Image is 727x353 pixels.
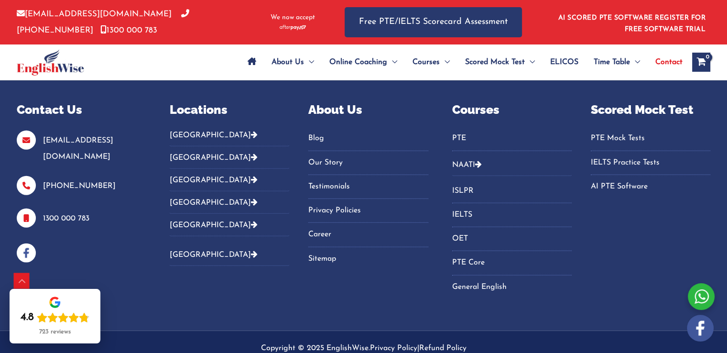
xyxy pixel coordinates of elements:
button: NAATI [452,154,572,176]
span: ELICOS [550,45,578,79]
a: Contact [648,45,683,79]
a: PTE Core [452,255,572,271]
p: Scored Mock Test [591,101,710,119]
a: Free PTE/IELTS Scorecard Assessment [345,7,522,37]
a: NAATI [452,161,475,169]
a: OET [452,231,572,247]
a: [EMAIL_ADDRESS][DOMAIN_NAME] [43,137,113,160]
span: Contact [655,45,683,79]
span: Menu Toggle [304,45,314,79]
a: [GEOGRAPHIC_DATA] [170,221,258,229]
button: [GEOGRAPHIC_DATA] [170,191,289,214]
a: Sitemap [308,251,428,267]
nav: Menu [452,183,572,295]
span: About Us [271,45,304,79]
p: Contact Us [17,101,146,119]
a: Privacy Policy [370,344,417,352]
p: About Us [308,101,428,119]
a: About UsMenu Toggle [264,45,322,79]
a: [EMAIL_ADDRESS][DOMAIN_NAME] [17,10,172,18]
a: ISLPR [452,183,572,199]
a: 1300 000 783 [43,215,89,222]
nav: Menu [591,131,710,195]
a: ELICOS [543,45,586,79]
a: General English [452,279,572,295]
button: [GEOGRAPHIC_DATA] [170,169,289,191]
span: We now accept [271,13,315,22]
a: IELTS Practice Tests [591,155,710,171]
nav: Menu [452,131,572,151]
a: Scored Mock TestMenu Toggle [457,45,543,79]
button: [GEOGRAPHIC_DATA] [170,243,289,266]
img: white-facebook.png [687,315,714,342]
a: [PHONE_NUMBER] [17,10,189,34]
button: [GEOGRAPHIC_DATA] [170,214,289,236]
a: AI PTE Software [591,179,710,195]
a: Time TableMenu Toggle [586,45,648,79]
a: Career [308,227,428,243]
a: CoursesMenu Toggle [405,45,457,79]
aside: Footer Widget 1 [17,101,146,263]
a: PTE Mock Tests [591,131,710,146]
div: Rating: 4.8 out of 5 [21,311,89,324]
span: Menu Toggle [630,45,640,79]
img: Afterpay-Logo [280,25,306,30]
nav: Menu [308,131,428,267]
a: PTE [452,131,572,146]
a: Privacy Policies [308,203,428,219]
aside: Footer Widget 2 [170,101,289,274]
a: [GEOGRAPHIC_DATA] [170,251,258,259]
a: IELTS [452,207,572,223]
a: Online CoachingMenu Toggle [322,45,405,79]
a: Refund Policy [419,344,467,352]
aside: Header Widget 1 [553,7,710,38]
span: Scored Mock Test [465,45,525,79]
div: 4.8 [21,311,34,324]
button: [GEOGRAPHIC_DATA] [170,131,289,146]
a: Testimonials [308,179,428,195]
span: Online Coaching [329,45,387,79]
span: Menu Toggle [525,45,535,79]
span: Menu Toggle [387,45,397,79]
a: 1300 000 783 [100,26,157,34]
span: Menu Toggle [440,45,450,79]
a: Our Story [308,155,428,171]
img: facebook-blue-icons.png [17,243,36,263]
aside: Footer Widget 3 [308,101,428,279]
a: [PHONE_NUMBER] [43,182,116,190]
span: Time Table [594,45,630,79]
a: AI SCORED PTE SOFTWARE REGISTER FOR FREE SOFTWARE TRIAL [558,14,706,33]
nav: Site Navigation: Main Menu [240,45,683,79]
span: Courses [412,45,440,79]
img: cropped-ew-logo [17,49,84,76]
p: Courses [452,101,572,119]
a: Blog [308,131,428,146]
a: View Shopping Cart, empty [692,53,710,72]
p: Locations [170,101,289,119]
aside: Footer Widget 4 [452,101,572,307]
button: [GEOGRAPHIC_DATA] [170,146,289,169]
div: 723 reviews [39,328,71,336]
